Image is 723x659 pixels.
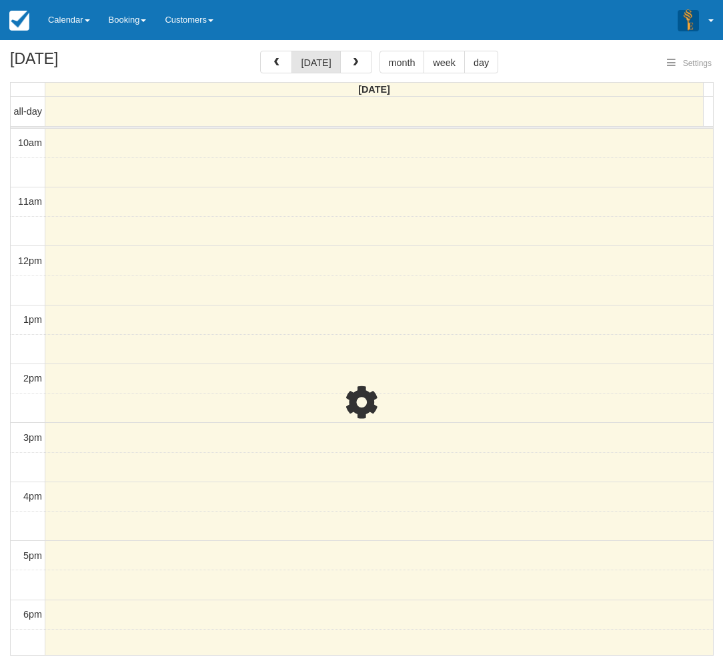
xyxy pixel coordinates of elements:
img: checkfront-main-nav-mini-logo.png [9,11,29,31]
button: week [424,51,465,73]
button: month [380,51,425,73]
h2: [DATE] [10,51,179,75]
button: Settings [659,54,720,73]
button: [DATE] [291,51,340,73]
span: [DATE] [358,84,390,95]
span: 1pm [23,314,42,325]
span: all-day [14,106,42,117]
span: 5pm [23,550,42,561]
span: 10am [18,137,42,148]
span: Settings [683,59,712,68]
span: 3pm [23,432,42,443]
span: 2pm [23,373,42,384]
span: 12pm [18,255,42,266]
span: 11am [18,196,42,207]
span: 4pm [23,491,42,502]
img: A3 [678,9,699,31]
button: day [464,51,498,73]
span: 6pm [23,609,42,620]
